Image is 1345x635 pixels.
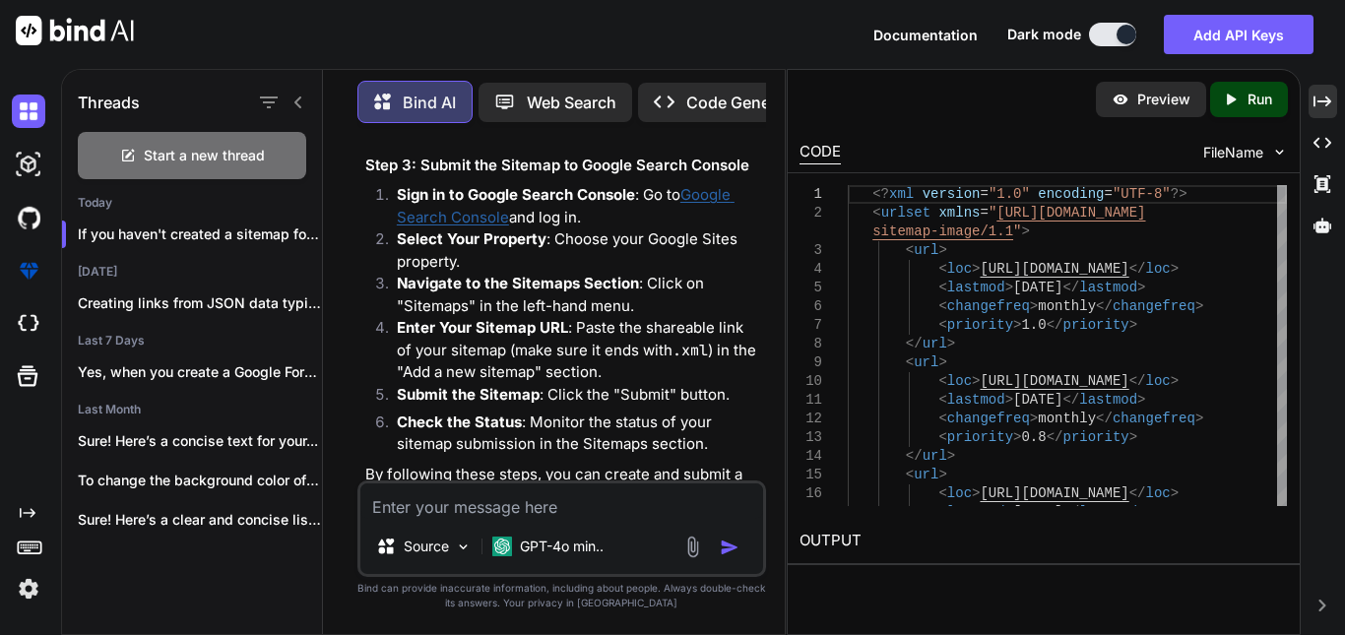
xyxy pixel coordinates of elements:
span: [URL][DOMAIN_NAME] [996,205,1145,221]
div: 8 [800,335,822,353]
div: 14 [800,447,822,466]
img: darkAi-studio [12,148,45,181]
h2: OUTPUT [788,518,1300,564]
img: premium [12,254,45,287]
img: chevron down [1271,144,1288,160]
span: </ [1129,261,1146,277]
strong: Sign in to Google Search Console [397,185,635,204]
span: </ [1047,429,1063,445]
span: > [1195,411,1203,426]
span: [DATE] [1013,392,1062,408]
a: Google Search Console [397,185,735,226]
span: url [914,467,938,482]
span: > [938,354,946,370]
img: darkChat [12,95,45,128]
span: > [972,261,980,277]
p: To change the background color of the... [78,471,322,490]
span: </ [1047,317,1063,333]
h2: Today [62,195,322,211]
div: 2 [800,204,822,222]
p: Preview [1137,90,1190,109]
span: changefreq [947,411,1030,426]
span: > [1030,298,1038,314]
img: cloudideIcon [12,307,45,341]
div: 4 [800,260,822,279]
span: [DATE] [1013,504,1062,520]
span: encoding [1038,186,1104,202]
span: > [1021,223,1029,239]
span: [DATE] [1013,280,1062,295]
div: 9 [800,353,822,372]
div: 16 [800,484,822,503]
span: "1.0" [989,186,1030,202]
h2: Last 7 Days [62,333,322,349]
strong: Enter Your Sitemap URL [397,318,568,337]
span: changefreq [1113,298,1195,314]
span: < [938,392,946,408]
p: : Go to and log in. [397,184,762,228]
p: : Monitor the status of your sitemap submission in the Sitemaps section. [397,412,762,456]
div: CODE [800,141,841,164]
div: 7 [800,316,822,335]
span: < [938,373,946,389]
div: 5 [800,279,822,297]
code: .xml [672,341,708,360]
span: < [938,261,946,277]
p: By following these steps, you can create and submit a sitemap for your Google Sites website, whic... [365,464,762,552]
span: loc [1146,485,1171,501]
span: changefreq [947,298,1030,314]
span: > [972,373,980,389]
p: Sure! Here’s a concise text for your... [78,431,322,451]
span: loc [947,485,972,501]
span: > [938,242,946,258]
span: > [1013,317,1021,333]
h2: Last Month [62,402,322,417]
span: version [923,186,981,202]
strong: Navigate to the Sitemaps Section [397,274,639,292]
button: Documentation [873,25,978,45]
span: < [906,354,914,370]
p: : Choose your Google Sites property. [397,228,762,273]
span: > [1171,373,1179,389]
span: > [947,448,955,464]
img: preview [1112,91,1129,108]
span: > [1005,504,1013,520]
img: GPT-4o mini [492,537,512,556]
span: < [938,485,946,501]
h2: [DATE] [62,264,322,280]
span: "UTF-8" [1113,186,1171,202]
h3: Step 3: Submit the Sitemap to Google Search Console [365,155,762,177]
span: <? [872,186,889,202]
span: > [1013,429,1021,445]
span: lastmod [1079,392,1137,408]
span: > [938,467,946,482]
span: ?> [1171,186,1187,202]
strong: Submit the Sitemap [397,385,540,404]
strong: Select Your Property [397,229,546,248]
div: 11 [800,391,822,410]
span: > [1137,392,1145,408]
p: Yes, when you create a Google Form,... [78,362,322,382]
span: < [938,429,946,445]
span: loc [947,373,972,389]
strong: Check the Status [397,413,522,431]
span: lastmod [947,280,1005,295]
span: > [1137,504,1145,520]
span: = [980,186,988,202]
h1: Threads [78,91,140,114]
span: > [947,336,955,351]
span: > [1137,280,1145,295]
p: GPT-4o min.. [520,537,604,556]
span: loc [1146,373,1171,389]
img: Bind AI [16,16,134,45]
p: : Click the "Submit" button. [397,384,762,407]
span: priority [1063,429,1129,445]
p: If you haven't created a sitemap for you... [78,224,322,244]
span: > [1030,411,1038,426]
span: monthly [1038,298,1096,314]
span: < [938,504,946,520]
span: changefreq [1113,411,1195,426]
span: </ [1096,298,1113,314]
div: 12 [800,410,822,428]
span: lastmod [947,392,1005,408]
